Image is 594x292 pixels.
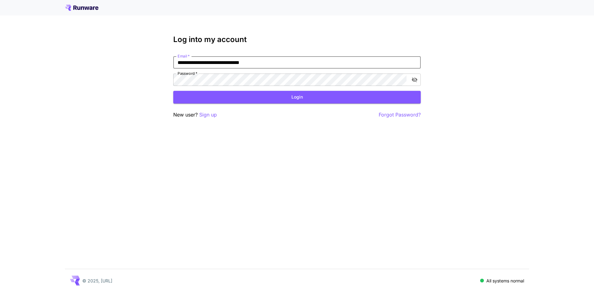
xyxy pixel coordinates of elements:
[409,74,420,85] button: toggle password visibility
[486,277,524,284] p: All systems normal
[379,111,421,119] button: Forgot Password?
[26,39,31,44] img: tab_domain_overview_orange.svg
[178,71,197,76] label: Password
[10,16,15,21] img: website_grey.svg
[10,10,15,15] img: logo_orange.svg
[17,10,30,15] div: v 4.0.25
[173,35,421,44] h3: Log into my account
[32,40,47,44] div: Domínio
[178,53,190,59] label: Email
[173,91,421,104] button: Login
[65,39,70,44] img: tab_keywords_by_traffic_grey.svg
[173,111,217,119] p: New user?
[72,40,99,44] div: Palavras-chave
[82,277,112,284] p: © 2025, [URL]
[16,16,64,21] div: [PERSON_NAME]: [URL]
[199,111,217,119] button: Sign up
